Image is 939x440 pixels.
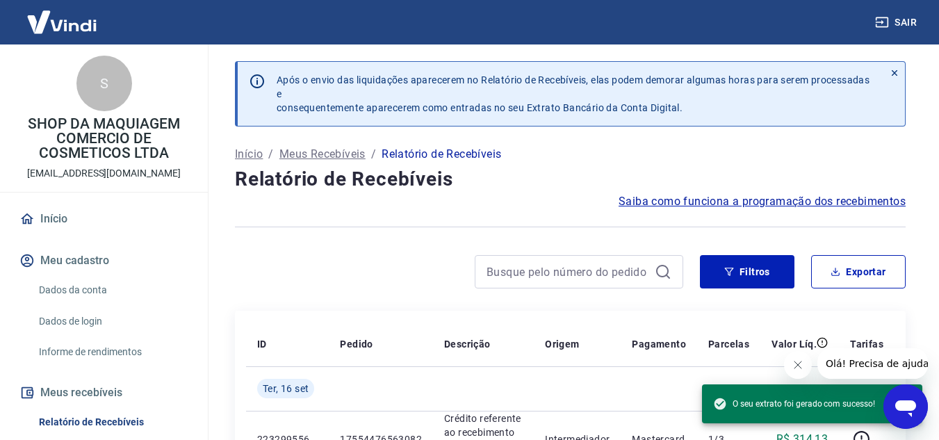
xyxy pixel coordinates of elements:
[235,165,906,193] h4: Relatório de Recebíveis
[257,337,267,351] p: ID
[8,10,117,21] span: Olá! Precisa de ajuda?
[235,146,263,163] a: Início
[784,351,812,379] iframe: Fechar mensagem
[487,261,649,282] input: Busque pelo número do pedido
[444,337,491,351] p: Descrição
[632,337,686,351] p: Pagamento
[76,56,132,111] div: S
[268,146,273,163] p: /
[713,397,875,411] span: O seu extrato foi gerado com sucesso!
[850,337,883,351] p: Tarifas
[11,117,197,161] p: SHOP DA MAQUIAGEM COMERCIO DE COSMETICOS LTDA
[17,1,107,43] img: Vindi
[279,146,366,163] a: Meus Recebíveis
[700,255,794,288] button: Filtros
[545,337,579,351] p: Origem
[33,338,191,366] a: Informe de rendimentos
[619,193,906,210] a: Saiba como funciona a programação dos recebimentos
[17,377,191,408] button: Meus recebíveis
[17,245,191,276] button: Meu cadastro
[340,337,373,351] p: Pedido
[811,255,906,288] button: Exportar
[277,73,873,115] p: Após o envio das liquidações aparecerem no Relatório de Recebíveis, elas podem demorar algumas ho...
[817,348,928,379] iframe: Mensagem da empresa
[872,10,922,35] button: Sair
[263,382,309,396] span: Ter, 16 set
[33,408,191,437] a: Relatório de Recebíveis
[771,337,817,351] p: Valor Líq.
[27,166,181,181] p: [EMAIL_ADDRESS][DOMAIN_NAME]
[33,276,191,304] a: Dados da conta
[708,337,749,351] p: Parcelas
[371,146,376,163] p: /
[382,146,501,163] p: Relatório de Recebíveis
[883,384,928,429] iframe: Botão para abrir a janela de mensagens
[17,204,191,234] a: Início
[33,307,191,336] a: Dados de login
